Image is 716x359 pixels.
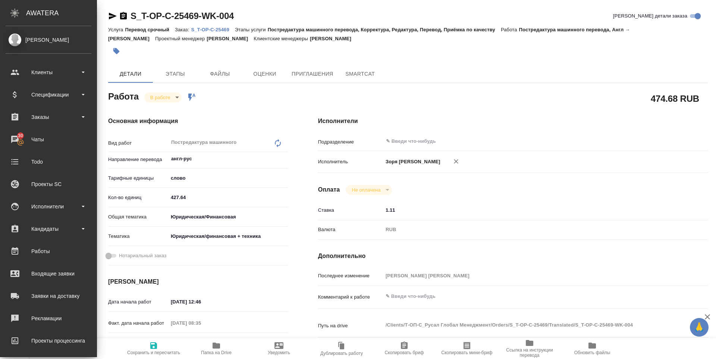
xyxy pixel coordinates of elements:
[318,322,383,330] p: Путь на drive
[108,139,168,147] p: Вид работ
[108,194,168,201] p: Кол-во единиц
[671,141,673,142] button: Open
[268,350,290,355] span: Уведомить
[185,338,248,359] button: Папка на Drive
[201,350,232,355] span: Папка на Drive
[6,335,91,346] div: Проекты процессинга
[6,156,91,167] div: Todo
[144,92,182,103] div: В работе
[108,27,125,32] p: Услуга
[113,69,148,79] span: Детали
[108,89,139,103] h2: Работа
[6,134,91,145] div: Чаты
[247,69,283,79] span: Оценки
[318,293,383,301] p: Комментарий к работе
[157,69,193,79] span: Этапы
[310,338,373,359] button: Дублировать работу
[318,272,383,280] p: Последнее изменение
[6,36,91,44] div: [PERSON_NAME]
[125,27,175,32] p: Перевод срочный
[254,36,310,41] p: Клиентские менеджеры
[384,350,424,355] span: Скопировать бриф
[383,205,675,215] input: ✎ Введи что-нибудь
[13,132,28,139] span: 30
[292,69,333,79] span: Приглашения
[448,153,464,170] button: Удалить исполнителя
[318,207,383,214] p: Ставка
[383,158,440,166] p: Зоря [PERSON_NAME]
[131,11,234,21] a: S_T-OP-C-25469-WK-004
[108,174,168,182] p: Тарифные единицы
[191,26,235,32] a: S_T-OP-C-25469
[284,158,286,160] button: Open
[574,350,610,355] span: Обновить файлы
[441,350,492,355] span: Скопировать мини-бриф
[168,337,233,348] input: ✎ Введи что-нибудь
[2,309,95,328] a: Рекламации
[349,187,383,193] button: Не оплачена
[501,27,519,32] p: Работа
[383,223,675,236] div: RUB
[108,298,168,306] p: Дата начала работ
[119,252,166,259] span: Нотариальный заказ
[2,130,95,149] a: 30Чаты
[6,89,91,100] div: Спецификации
[268,27,501,32] p: Постредактура машинного перевода, Корректура, Редактура, Перевод, Приёмка по качеству
[108,117,288,126] h4: Основная информация
[310,36,357,41] p: [PERSON_NAME]
[383,270,675,281] input: Пустое поле
[651,92,699,105] h2: 474.68 RUB
[318,226,383,233] p: Валюта
[6,201,91,212] div: Исполнители
[168,230,288,243] div: Юридическая/финансовая + техника
[320,351,363,356] span: Дублировать работу
[383,319,675,331] textarea: /Clients/Т-ОП-С_Русал Глобал Менеджмент/Orders/S_T-OP-C-25469/Translated/S_T-OP-C-25469-WK-004
[2,331,95,350] a: Проекты процессинга
[168,296,233,307] input: ✎ Введи что-нибудь
[191,27,235,32] p: S_T-OP-C-25469
[127,350,180,355] span: Сохранить и пересчитать
[436,338,498,359] button: Скопировать мини-бриф
[119,12,128,21] button: Скопировать ссылку
[318,117,708,126] h4: Исполнители
[108,319,168,327] p: Факт. дата начала работ
[26,6,97,21] div: AWATERA
[207,36,254,41] p: [PERSON_NAME]
[6,67,91,78] div: Клиенты
[6,179,91,190] div: Проекты SC
[561,338,624,359] button: Обновить файлы
[690,318,709,337] button: 🙏
[2,152,95,171] a: Todo
[108,213,168,221] p: Общая тематика
[318,252,708,261] h4: Дополнительно
[108,156,168,163] p: Направление перевода
[498,338,561,359] button: Ссылка на инструкции перевода
[168,318,233,328] input: Пустое поле
[248,338,310,359] button: Уведомить
[122,338,185,359] button: Сохранить и пересчитать
[2,242,95,261] a: Работы
[108,43,125,59] button: Добавить тэг
[6,111,91,123] div: Заказы
[6,246,91,257] div: Работы
[318,158,383,166] p: Исполнитель
[385,137,648,146] input: ✎ Введи что-нибудь
[168,211,288,223] div: Юридическая/Финансовая
[6,290,91,302] div: Заявки на доставку
[235,27,268,32] p: Этапы услуги
[202,69,238,79] span: Файлы
[693,319,706,335] span: 🙏
[168,192,288,203] input: ✎ Введи что-нибудь
[168,172,288,185] div: слово
[318,138,383,146] p: Подразделение
[175,27,191,32] p: Заказ:
[342,69,378,79] span: SmartCat
[373,338,436,359] button: Скопировать бриф
[6,268,91,279] div: Входящие заявки
[318,185,340,194] h4: Оплата
[2,264,95,283] a: Входящие заявки
[2,287,95,305] a: Заявки на доставку
[613,12,687,20] span: [PERSON_NAME] детали заказа
[155,36,207,41] p: Проектный менеджер
[108,277,288,286] h4: [PERSON_NAME]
